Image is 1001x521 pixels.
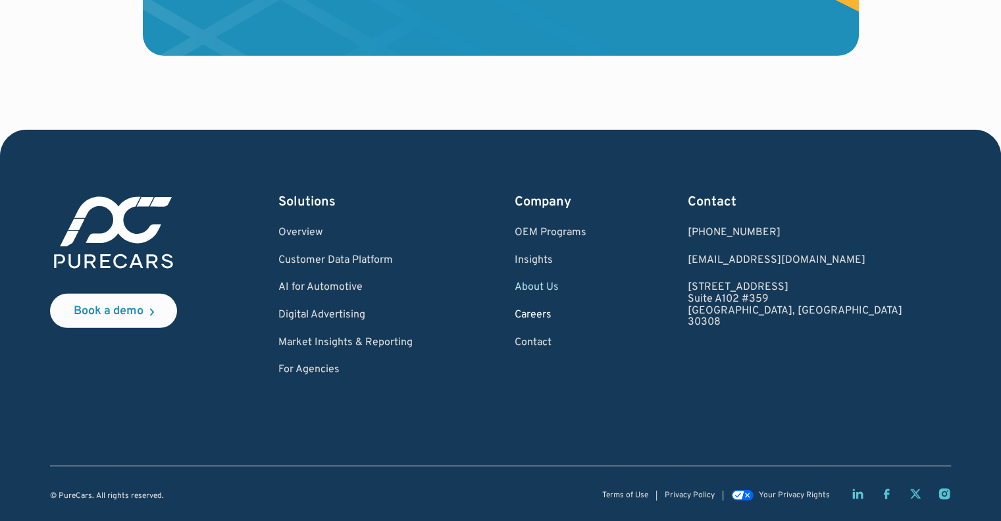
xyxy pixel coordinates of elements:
[909,487,922,501] a: Twitter X page
[74,306,143,317] div: Book a demo
[514,282,586,294] a: About Us
[278,337,413,349] a: Market Insights & Reporting
[602,491,648,500] a: Terms of Use
[514,227,586,239] a: OEM Programs
[688,227,902,239] div: [PHONE_NUMBER]
[278,364,413,376] a: For Agencies
[278,282,413,294] a: AI for Automotive
[938,487,951,501] a: Instagram page
[50,492,164,501] div: © PureCars. All rights reserved.
[514,310,586,321] a: Careers
[880,487,893,501] a: Facebook page
[50,193,177,273] img: purecars logo
[514,193,586,211] div: Company
[278,310,413,321] a: Digital Advertising
[759,491,830,500] div: Your Privacy Rights
[514,337,586,349] a: Contact
[665,491,715,500] a: Privacy Policy
[278,255,413,267] a: Customer Data Platform
[688,282,902,328] a: [STREET_ADDRESS]Suite A102 #359[GEOGRAPHIC_DATA], [GEOGRAPHIC_DATA]30308
[688,255,902,267] a: Email us
[731,491,830,501] a: Your Privacy Rights
[50,294,177,328] a: Book a demo
[688,193,902,211] div: Contact
[851,487,864,501] a: LinkedIn page
[278,193,413,211] div: Solutions
[278,227,413,239] a: Overview
[514,255,586,267] a: Insights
